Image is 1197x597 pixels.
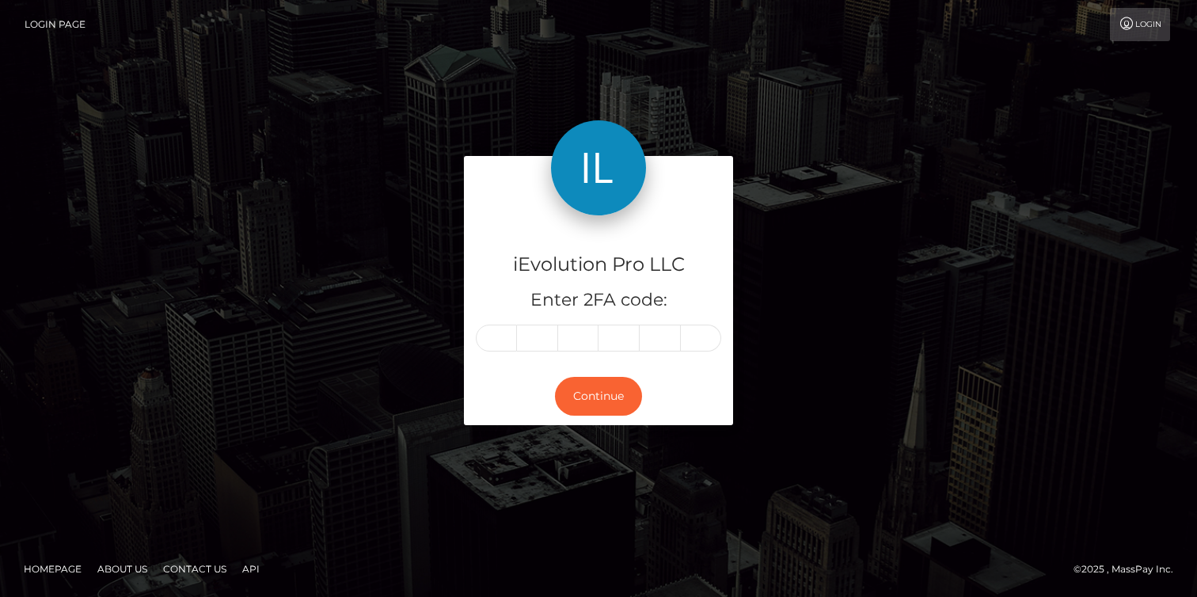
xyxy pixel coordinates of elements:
a: API [236,557,266,581]
img: iEvolution Pro LLC [551,120,646,215]
a: Login [1110,8,1170,41]
a: About Us [91,557,154,581]
a: Homepage [17,557,88,581]
button: Continue [555,377,642,416]
div: © 2025 , MassPay Inc. [1073,561,1185,578]
a: Login Page [25,8,85,41]
h5: Enter 2FA code: [476,288,721,313]
h4: iEvolution Pro LLC [476,251,721,279]
a: Contact Us [157,557,233,581]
